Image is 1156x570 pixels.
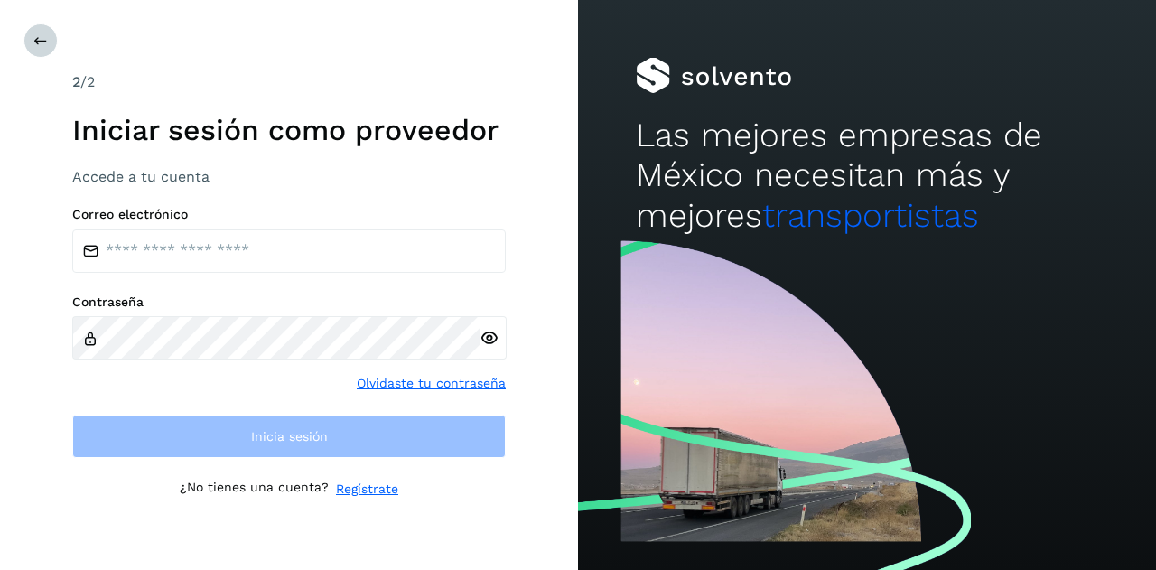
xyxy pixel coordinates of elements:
[762,196,979,235] span: transportistas
[251,430,328,443] span: Inicia sesión
[72,71,506,93] div: /2
[72,73,80,90] span: 2
[72,207,506,222] label: Correo electrónico
[636,116,1098,236] h2: Las mejores empresas de México necesitan más y mejores
[72,168,506,185] h3: Accede a tu cuenta
[72,294,506,310] label: Contraseña
[72,415,506,458] button: Inicia sesión
[357,374,506,393] a: Olvidaste tu contraseña
[336,480,398,499] a: Regístrate
[180,480,329,499] p: ¿No tienes una cuenta?
[72,113,506,147] h1: Iniciar sesión como proveedor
